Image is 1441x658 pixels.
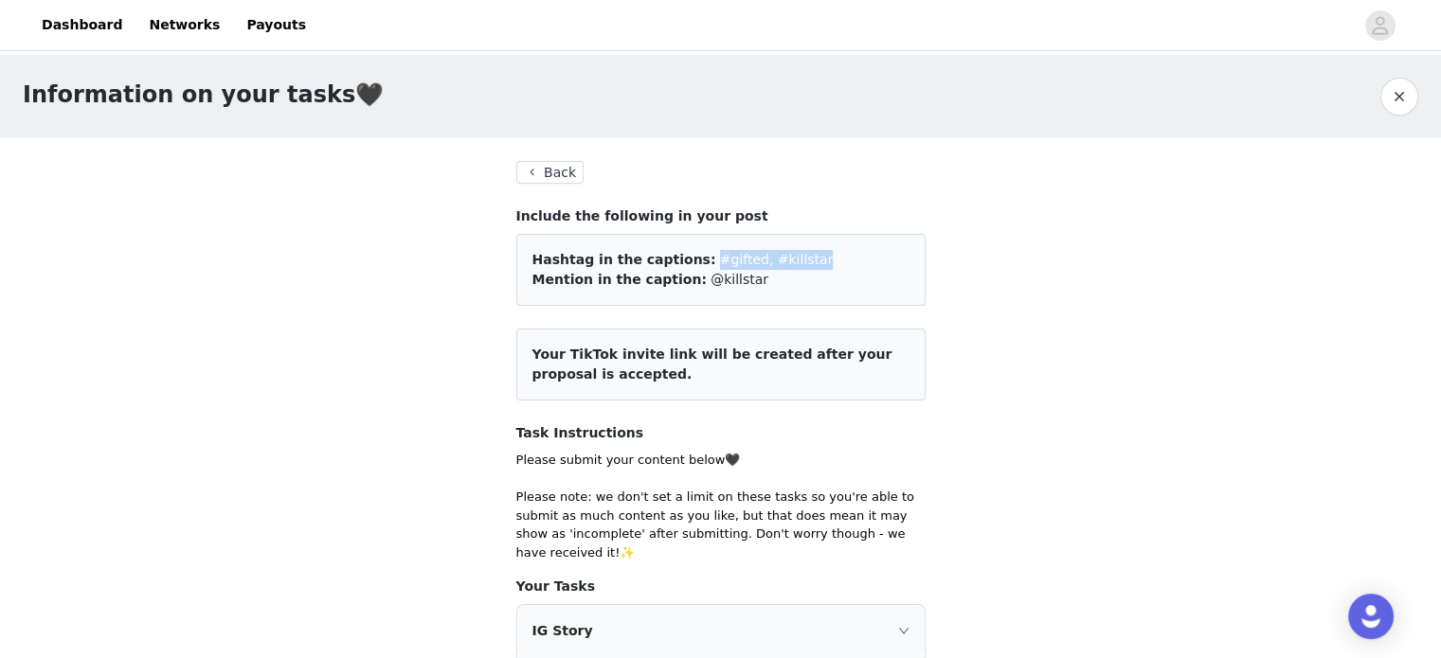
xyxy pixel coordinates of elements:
div: icon: rightIG Story [517,605,925,656]
a: Dashboard [30,4,134,46]
span: Hashtag in the captions: [532,252,716,267]
h4: Task Instructions [516,423,926,443]
span: Your TikTok invite link will be created after your proposal is accepted. [532,347,892,382]
h4: Include the following in your post [516,206,926,226]
span: @killstar [711,272,768,287]
span: Mention in the caption: [532,272,707,287]
span: #gifted, #killstar [720,252,834,267]
p: Please note: we don't set a limit on these tasks so you're able to submit as much content as you ... [516,488,926,561]
div: Open Intercom Messenger [1348,594,1394,639]
a: Payouts [235,4,317,46]
h4: Your Tasks [516,577,926,596]
p: Please submit your content below🖤 [516,451,926,470]
h1: Information on your tasks🖤 [23,78,384,112]
i: icon: right [898,625,910,636]
div: avatar [1371,10,1389,41]
button: Back [516,161,585,184]
a: Networks [137,4,231,46]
